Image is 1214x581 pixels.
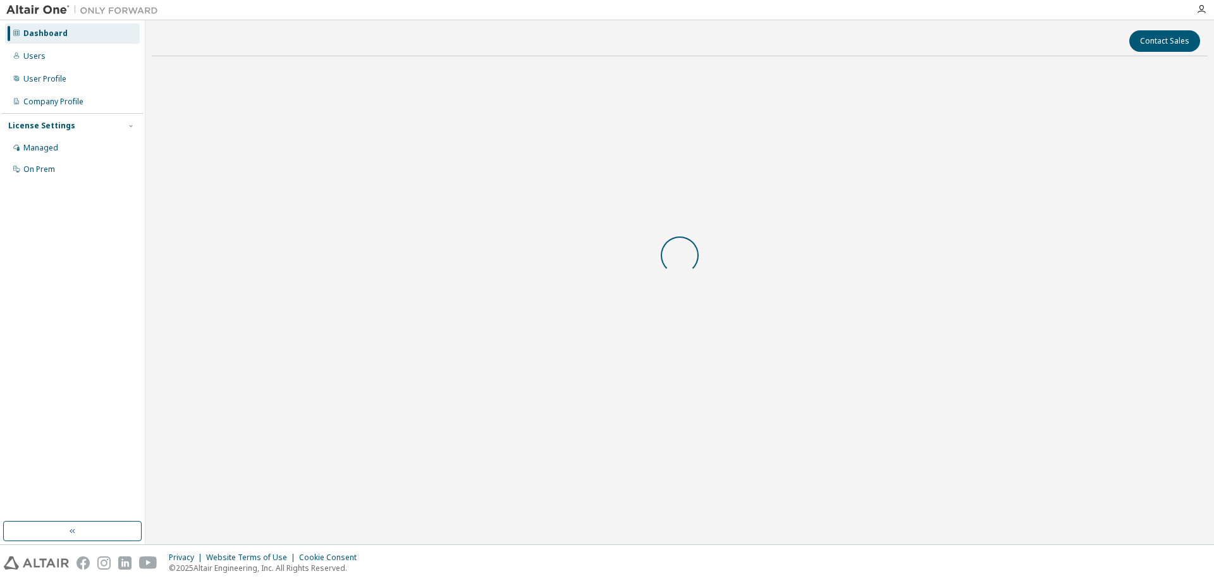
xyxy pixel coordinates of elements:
div: User Profile [23,74,66,84]
div: Managed [23,143,58,153]
button: Contact Sales [1129,30,1200,52]
img: linkedin.svg [118,556,132,570]
img: Altair One [6,4,164,16]
div: Dashboard [23,28,68,39]
p: © 2025 Altair Engineering, Inc. All Rights Reserved. [169,563,364,573]
img: altair_logo.svg [4,556,69,570]
div: On Prem [23,164,55,174]
div: Website Terms of Use [206,553,299,563]
img: instagram.svg [97,556,111,570]
div: Company Profile [23,97,83,107]
div: License Settings [8,121,75,131]
div: Privacy [169,553,206,563]
div: Users [23,51,46,61]
img: facebook.svg [77,556,90,570]
img: youtube.svg [139,556,157,570]
div: Cookie Consent [299,553,364,563]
